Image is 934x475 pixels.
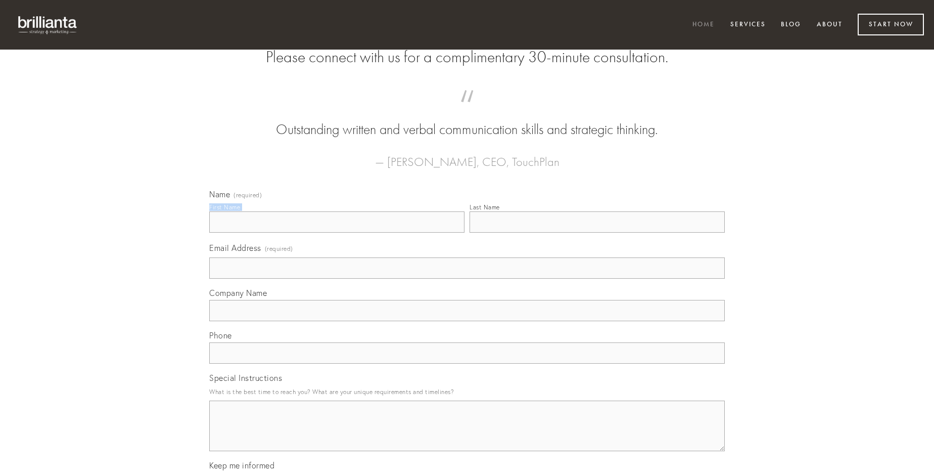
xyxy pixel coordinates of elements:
[265,242,293,255] span: (required)
[209,385,725,399] p: What is the best time to reach you? What are your unique requirements and timelines?
[209,330,232,340] span: Phone
[225,140,709,172] figcaption: — [PERSON_NAME], CEO, TouchPlan
[225,100,709,140] blockquote: Outstanding written and verbal communication skills and strategic thinking.
[209,48,725,67] h2: Please connect with us for a complimentary 30-minute consultation.
[774,17,808,33] a: Blog
[225,100,709,120] span: “
[10,10,86,39] img: brillianta - research, strategy, marketing
[209,288,267,298] span: Company Name
[858,14,924,35] a: Start Now
[209,243,261,253] span: Email Address
[724,17,772,33] a: Services
[209,203,240,211] div: First Name
[209,373,282,383] span: Special Instructions
[470,203,500,211] div: Last Name
[810,17,849,33] a: About
[209,460,274,470] span: Keep me informed
[209,189,230,199] span: Name
[686,17,721,33] a: Home
[233,192,262,198] span: (required)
